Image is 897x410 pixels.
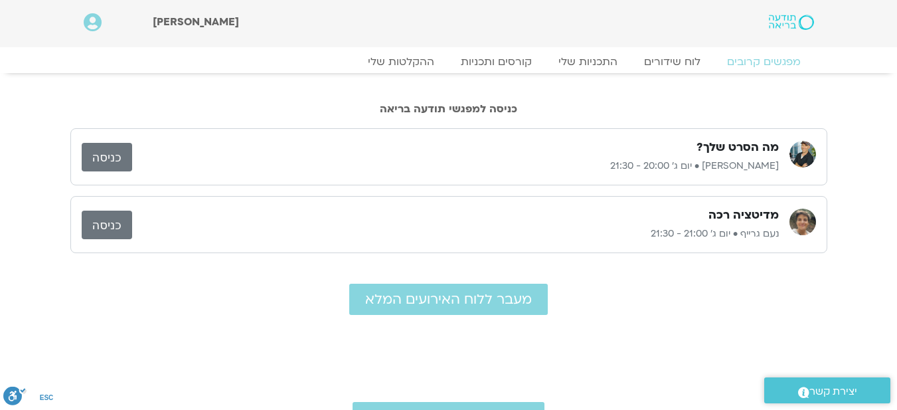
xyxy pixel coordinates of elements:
[789,209,816,235] img: נעם גרייף
[809,383,857,401] span: יצירת קשר
[349,284,548,315] a: מעבר ללוח האירועים המלא
[132,158,779,174] p: [PERSON_NAME] • יום ג׳ 20:00 - 21:30
[365,292,532,307] span: מעבר ללוח האירועים המלא
[132,226,779,242] p: נעם גרייף • יום ג׳ 21:00 - 21:30
[631,55,714,68] a: לוח שידורים
[70,103,827,115] h2: כניסה למפגשי תודעה בריאה
[764,377,890,403] a: יצירת קשר
[84,55,814,68] nav: Menu
[708,207,779,223] h3: מדיטציה רכה
[355,55,448,68] a: ההקלטות שלי
[714,55,814,68] a: מפגשים קרובים
[789,141,816,167] img: ג'יוואן ארי בוסתן
[696,140,779,155] h3: מה הסרט שלך?
[153,15,239,29] span: [PERSON_NAME]
[82,211,132,239] a: כניסה
[82,143,132,171] a: כניסה
[448,55,545,68] a: קורסים ותכניות
[545,55,631,68] a: התכניות שלי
